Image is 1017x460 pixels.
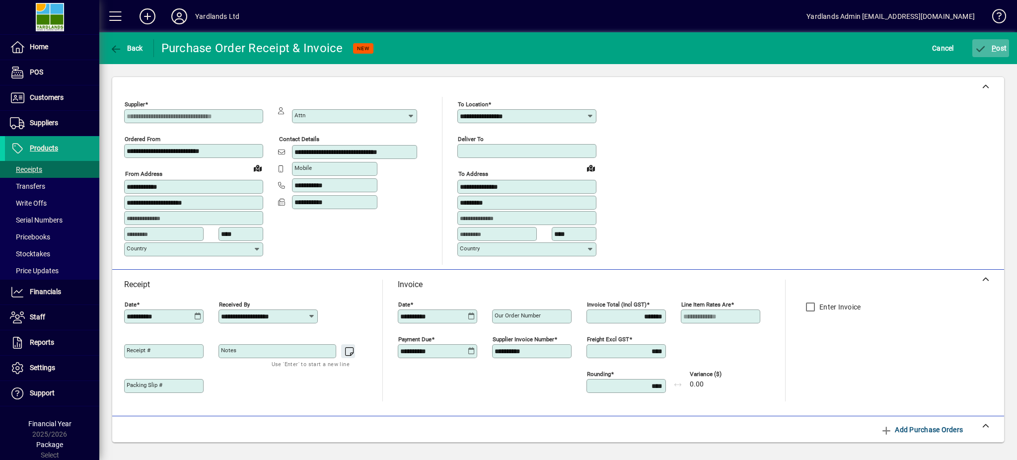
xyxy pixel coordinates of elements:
[458,101,488,108] mat-label: To location
[30,68,43,76] span: POS
[127,347,150,354] mat-label: Receipt #
[5,60,99,85] a: POS
[587,371,611,378] mat-label: Rounding
[458,136,484,143] mat-label: Deliver To
[294,164,312,171] mat-label: Mobile
[5,195,99,212] a: Write Offs
[5,280,99,305] a: Financials
[10,216,63,224] span: Serial Numbers
[30,364,55,372] span: Settings
[587,336,629,343] mat-label: Freight excl GST
[398,336,432,343] mat-label: Payment due
[5,111,99,136] a: Suppliers
[992,44,996,52] span: P
[5,381,99,406] a: Support
[493,336,554,343] mat-label: Supplier invoice number
[30,93,64,101] span: Customers
[972,39,1010,57] button: Post
[30,313,45,321] span: Staff
[28,420,72,428] span: Financial Year
[10,165,42,173] span: Receipts
[5,356,99,381] a: Settings
[583,160,599,176] a: View on map
[876,421,967,439] button: Add Purchase Orders
[163,7,195,25] button: Profile
[357,45,369,52] span: NEW
[495,312,541,319] mat-label: Our order number
[681,301,731,308] mat-label: Line item rates are
[985,2,1005,34] a: Knowledge Base
[880,422,963,438] span: Add Purchase Orders
[127,245,146,252] mat-label: Country
[30,119,58,127] span: Suppliers
[587,301,647,308] mat-label: Invoice Total (incl GST)
[30,144,58,152] span: Products
[36,441,63,449] span: Package
[5,161,99,178] a: Receipts
[221,347,236,354] mat-label: Notes
[5,245,99,262] a: Stocktakes
[460,245,480,252] mat-label: Country
[5,229,99,245] a: Pricebooks
[219,301,250,308] mat-label: Received by
[10,233,50,241] span: Pricebooks
[817,302,861,312] label: Enter Invoice
[195,8,239,24] div: Yardlands Ltd
[132,7,163,25] button: Add
[30,338,54,346] span: Reports
[10,199,47,207] span: Write Offs
[932,40,954,56] span: Cancel
[30,43,48,51] span: Home
[30,389,55,397] span: Support
[99,39,154,57] app-page-header-button: Back
[5,262,99,279] a: Price Updates
[975,44,1007,52] span: ost
[250,160,266,176] a: View on map
[690,371,749,378] span: Variance ($)
[107,39,145,57] button: Back
[5,212,99,229] a: Serial Numbers
[930,39,956,57] button: Cancel
[127,382,162,388] mat-label: Packing Slip #
[5,35,99,60] a: Home
[690,381,704,388] span: 0.00
[5,330,99,355] a: Reports
[161,40,343,56] div: Purchase Order Receipt & Invoice
[806,8,975,24] div: Yardlands Admin [EMAIL_ADDRESS][DOMAIN_NAME]
[30,288,61,296] span: Financials
[125,101,145,108] mat-label: Supplier
[272,358,350,370] mat-hint: Use 'Enter' to start a new line
[398,301,410,308] mat-label: Date
[5,178,99,195] a: Transfers
[5,85,99,110] a: Customers
[5,305,99,330] a: Staff
[10,182,45,190] span: Transfers
[10,267,59,275] span: Price Updates
[110,44,143,52] span: Back
[10,250,50,258] span: Stocktakes
[294,112,305,119] mat-label: Attn
[125,301,137,308] mat-label: Date
[125,136,160,143] mat-label: Ordered from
